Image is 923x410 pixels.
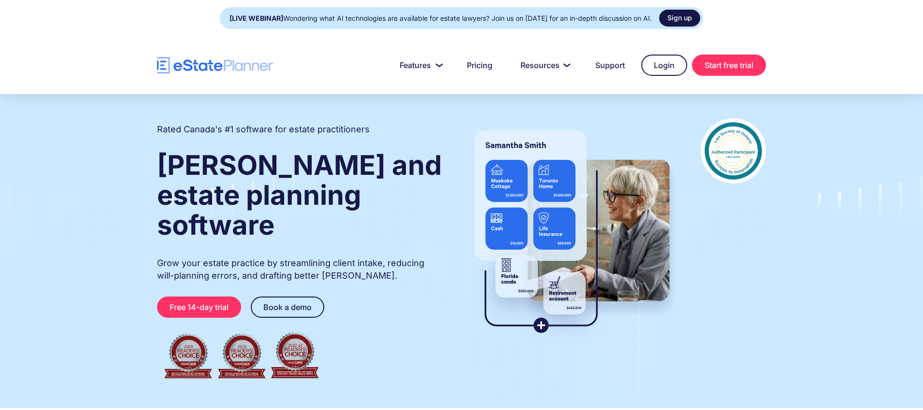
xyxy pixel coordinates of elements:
[692,55,766,76] a: Start free trial
[157,297,241,318] a: Free 14-day trial
[641,55,687,76] a: Login
[584,56,636,75] a: Support
[462,118,681,345] img: estate planner showing wills to their clients, using eState Planner, a leading estate planning so...
[157,57,273,74] a: home
[455,56,504,75] a: Pricing
[157,123,370,136] h2: Rated Canada's #1 software for estate practitioners
[251,297,324,318] a: Book a demo
[509,56,579,75] a: Resources
[659,10,700,27] a: Sign up
[388,56,450,75] a: Features
[230,14,283,22] strong: [LIVE WEBINAR]
[230,12,652,25] div: Wondering what AI technologies are available for estate lawyers? Join us on [DATE] for an in-dept...
[157,257,443,282] p: Grow your estate practice by streamlining client intake, reducing will-planning errors, and draft...
[157,149,442,241] strong: [PERSON_NAME] and estate planning software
